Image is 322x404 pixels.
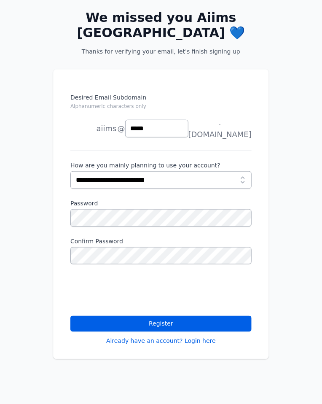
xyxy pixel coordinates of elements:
[70,120,117,154] li: aiims [GEOGRAPHIC_DATA]
[188,117,252,140] span: .[DOMAIN_NAME]
[70,237,252,245] label: Confirm Password
[70,316,252,332] button: Register
[67,10,255,40] h2: We missed you Aiims [GEOGRAPHIC_DATA] 💙
[70,103,146,109] small: Alphanumeric characters only
[106,337,216,345] a: Already have an account? Login here
[70,93,252,115] label: Desired Email Subdomain
[70,161,252,170] label: How are you mainly planning to use your account?
[70,275,199,307] iframe: reCAPTCHA
[118,123,125,135] span: @
[70,199,252,207] label: Password
[67,47,255,56] p: Thanks for verifying your email, let's finish signing up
